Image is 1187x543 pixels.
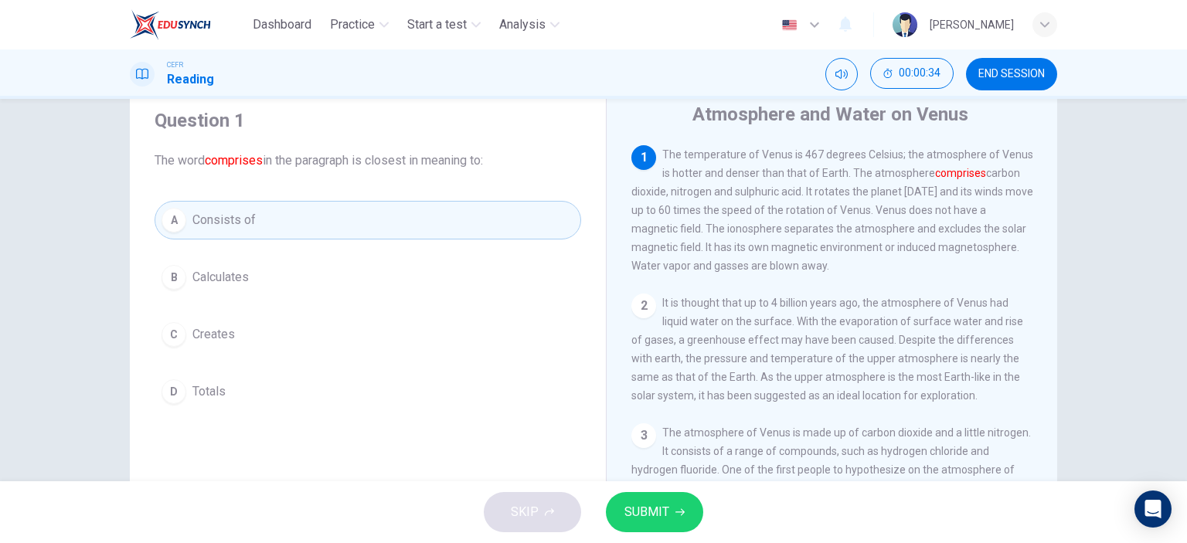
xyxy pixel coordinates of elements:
a: EduSynch logo [130,9,247,40]
span: 00:00:34 [899,67,940,80]
h4: Question 1 [155,108,581,133]
div: B [162,265,186,290]
font: comprises [205,153,263,168]
h1: Reading [167,70,214,89]
button: AConsists of [155,201,581,239]
button: 00:00:34 [870,58,954,89]
div: Mute [825,58,858,90]
button: DTotals [155,372,581,411]
font: comprises [935,167,986,179]
div: A [162,208,186,232]
button: Dashboard [247,11,318,39]
span: The temperature of Venus is 467 degrees Celsius; the atmosphere of Venus is hotter and denser tha... [631,148,1033,272]
button: END SESSION [966,58,1057,90]
span: Calculates [192,268,249,287]
span: Practice [330,15,375,34]
img: EduSynch logo [130,9,211,40]
div: 2 [631,294,656,318]
button: Start a test [401,11,487,39]
img: Profile picture [893,12,917,37]
span: SUBMIT [624,501,669,523]
h4: Atmosphere and Water on Venus [692,102,968,127]
div: Hide [870,58,954,90]
div: 1 [631,145,656,170]
div: Open Intercom Messenger [1134,490,1172,528]
span: Analysis [499,15,546,34]
span: END SESSION [978,68,1045,80]
div: C [162,322,186,347]
span: CEFR [167,59,183,70]
button: BCalculates [155,258,581,297]
button: Practice [324,11,395,39]
div: [PERSON_NAME] [930,15,1014,34]
div: D [162,379,186,404]
img: en [780,19,799,31]
span: The word in the paragraph is closest in meaning to: [155,151,581,170]
span: It is thought that up to 4 billion years ago, the atmosphere of Venus had liquid water on the sur... [631,297,1023,402]
button: CCreates [155,315,581,354]
div: 3 [631,423,656,448]
span: Totals [192,382,226,401]
span: Creates [192,325,235,344]
span: Dashboard [253,15,311,34]
span: Consists of [192,211,256,229]
button: SUBMIT [606,492,703,532]
button: Analysis [493,11,566,39]
span: Start a test [407,15,467,34]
